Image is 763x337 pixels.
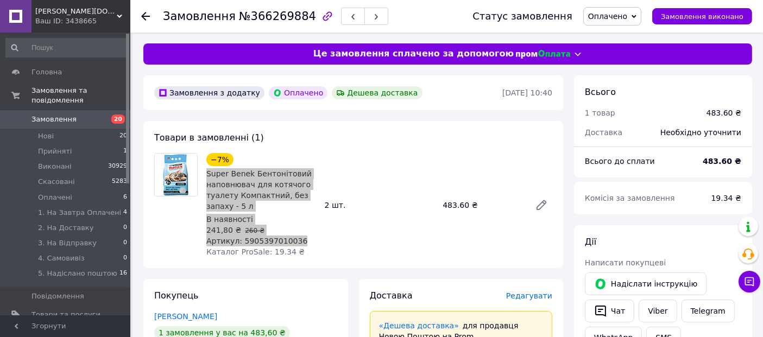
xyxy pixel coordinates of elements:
div: 483.60 ₴ [707,107,741,118]
span: 5. Надіслано поштою [38,269,117,278]
span: Доставка [585,128,622,137]
span: Оплачені [38,193,72,202]
span: JOSIZOO- josizoo.com.ua [35,7,117,16]
span: Це замовлення сплачено за допомогою [313,48,514,60]
span: Покупець [154,290,199,301]
span: №366269884 [239,10,316,23]
div: Статус замовлення [472,11,572,22]
a: Редагувати [531,194,552,216]
span: Нові [38,131,54,141]
input: Пошук [5,38,128,58]
span: Виконані [38,162,72,171]
div: −7% [206,153,234,166]
span: 241,80 ₴ [206,226,241,234]
span: 0 [123,238,127,248]
span: 0 [123,223,127,233]
b: 483.60 ₴ [703,157,741,166]
div: Дешева доставка [332,86,422,99]
a: Super Benek Бентонітовий наповнювач для котячого туалету Компактний, без запаху - 5 л [206,169,312,211]
button: Замовлення виконано [652,8,752,24]
div: 2 шт. [320,198,439,213]
span: 260 ₴ [245,227,264,234]
img: Super Benek Бентонітовий наповнювач для котячого туалету Компактний, без запаху - 5 л [155,154,197,196]
span: В наявності [206,215,253,224]
span: Доставка [370,290,413,301]
span: Артикул: 5905397010036 [206,237,307,245]
div: Оплачено [269,86,327,99]
a: [PERSON_NAME] [154,312,217,321]
time: [DATE] 10:40 [502,88,552,97]
span: 1. На Завтра Оплачені [38,208,121,218]
span: Замовлення виконано [661,12,743,21]
div: Замовлення з додатку [154,86,264,99]
span: Головна [31,67,62,77]
span: Дії [585,237,596,247]
span: 4. Самовивіз [38,253,85,263]
span: Прийняті [38,147,72,156]
span: Повідомлення [31,291,84,301]
span: 20 [111,115,125,124]
span: Товари та послуги [31,310,100,320]
div: Необхідно уточнити [654,120,748,144]
a: Telegram [682,300,735,322]
span: 1 [123,147,127,156]
span: 6 [123,193,127,202]
span: 20 [119,131,127,141]
span: Оплачено [588,12,627,21]
span: Скасовані [38,177,75,187]
a: «Дешева доставка» [379,321,459,330]
span: Написати покупцеві [585,258,666,267]
span: 3. На Відправку [38,238,97,248]
span: 0 [123,253,127,263]
div: Повернутися назад [141,11,150,22]
span: 30929 [108,162,127,171]
span: Товари в замовленні (1) [154,132,264,143]
span: 5283 [112,177,127,187]
a: Viber [639,300,677,322]
span: Замовлення [163,10,236,23]
span: 19.34 ₴ [711,194,741,202]
span: Всього [585,87,616,97]
span: 4 [123,208,127,218]
span: Всього до сплати [585,157,655,166]
span: Редагувати [506,291,552,300]
span: 1 товар [585,109,615,117]
span: 2. На Доставку [38,223,93,233]
div: 483.60 ₴ [438,198,526,213]
button: Надіслати інструкцію [585,272,707,295]
span: Комісія за замовлення [585,194,675,202]
button: Чат [585,300,634,322]
div: Ваш ID: 3438665 [35,16,130,26]
span: Каталог ProSale: 19.34 ₴ [206,247,305,256]
span: 16 [119,269,127,278]
button: Чат з покупцем [739,271,760,293]
span: Замовлення та повідомлення [31,86,130,105]
span: Замовлення [31,115,77,124]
